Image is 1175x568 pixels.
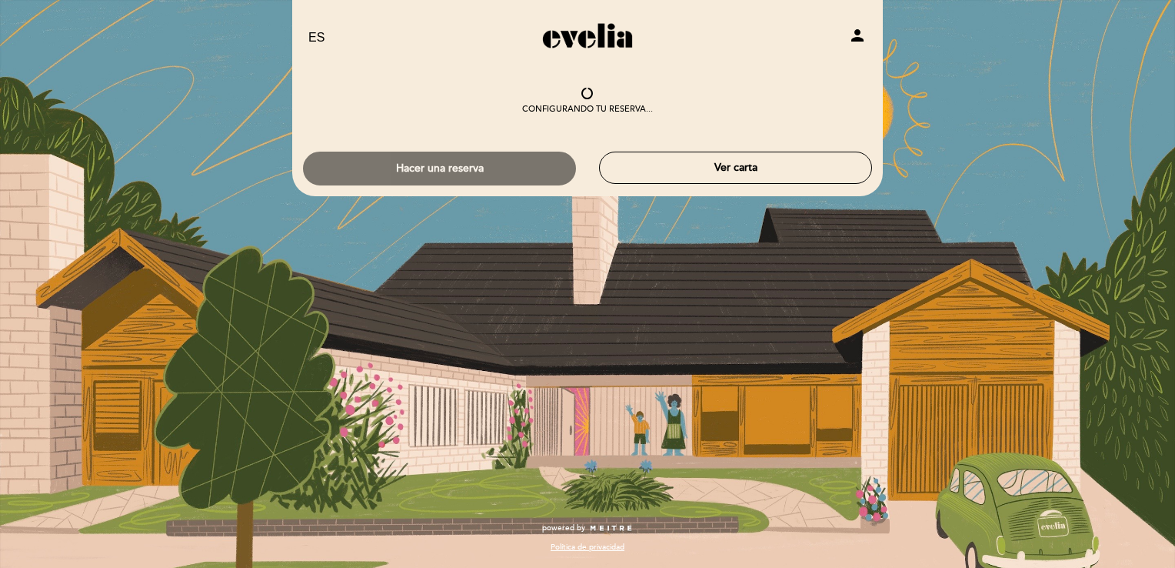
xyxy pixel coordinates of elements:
[848,26,867,50] button: person
[522,103,653,115] div: Configurando tu reserva...
[491,17,684,59] a: Evelia
[848,26,867,45] i: person
[303,152,576,185] button: Hacer una reserva
[599,152,872,184] button: Ver carta
[542,523,585,533] span: powered by
[551,542,624,553] a: Política de privacidad
[542,523,633,533] a: powered by
[589,525,633,533] img: MEITRE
